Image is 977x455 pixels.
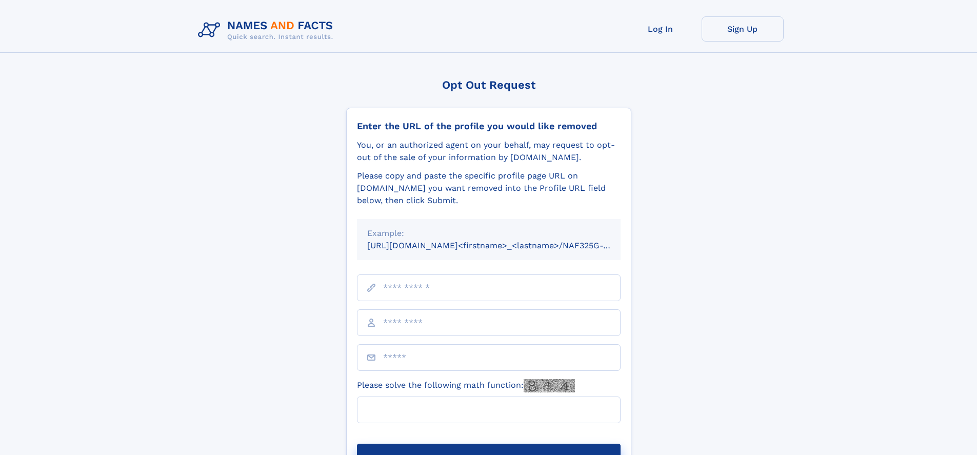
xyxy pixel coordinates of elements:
[346,78,631,91] div: Opt Out Request
[357,379,575,392] label: Please solve the following math function:
[357,139,621,164] div: You, or an authorized agent on your behalf, may request to opt-out of the sale of your informatio...
[367,227,610,240] div: Example:
[620,16,702,42] a: Log In
[357,170,621,207] div: Please copy and paste the specific profile page URL on [DOMAIN_NAME] you want removed into the Pr...
[702,16,784,42] a: Sign Up
[194,16,342,44] img: Logo Names and Facts
[367,241,640,250] small: [URL][DOMAIN_NAME]<firstname>_<lastname>/NAF325G-xxxxxxxx
[357,121,621,132] div: Enter the URL of the profile you would like removed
